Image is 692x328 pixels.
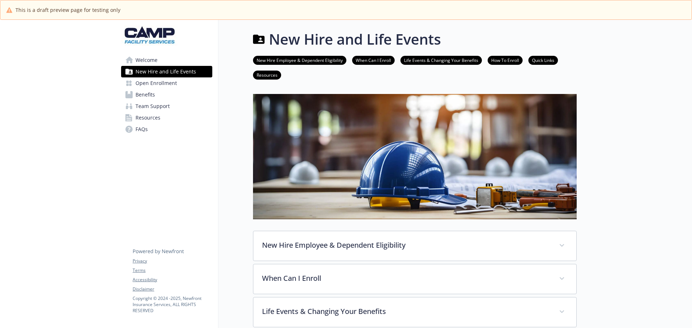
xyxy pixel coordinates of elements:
[400,57,482,63] a: Life Events & Changing Your Benefits
[253,94,577,219] img: new hire page banner
[262,306,550,317] p: Life Events & Changing Your Benefits
[253,231,576,261] div: New Hire Employee & Dependent Eligibility
[488,57,523,63] a: How To Enroll
[253,264,576,294] div: When Can I Enroll
[133,277,212,283] a: Accessibility
[133,267,212,274] a: Terms
[136,100,170,112] span: Team Support
[121,112,212,123] a: Resources
[121,54,212,66] a: Welcome
[136,123,148,135] span: FAQs
[352,57,395,63] a: When Can I Enroll
[253,57,346,63] a: New Hire Employee & Dependent Eligibility
[136,66,196,77] span: New Hire and Life Events
[15,6,120,14] span: This is a draft preview page for testing only
[528,57,558,63] a: Quick Links
[136,77,177,89] span: Open Enrollment
[133,295,212,314] p: Copyright © 2024 - 2025 , Newfront Insurance Services, ALL RIGHTS RESERVED
[121,89,212,100] a: Benefits
[262,273,550,284] p: When Can I Enroll
[253,71,281,78] a: Resources
[121,66,212,77] a: New Hire and Life Events
[262,240,550,251] p: New Hire Employee & Dependent Eligibility
[133,258,212,264] a: Privacy
[136,54,158,66] span: Welcome
[269,28,441,50] h1: New Hire and Life Events
[121,123,212,135] a: FAQs
[136,89,155,100] span: Benefits
[121,100,212,112] a: Team Support
[253,297,576,327] div: Life Events & Changing Your Benefits
[133,286,212,292] a: Disclaimer
[121,77,212,89] a: Open Enrollment
[136,112,160,123] span: Resources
